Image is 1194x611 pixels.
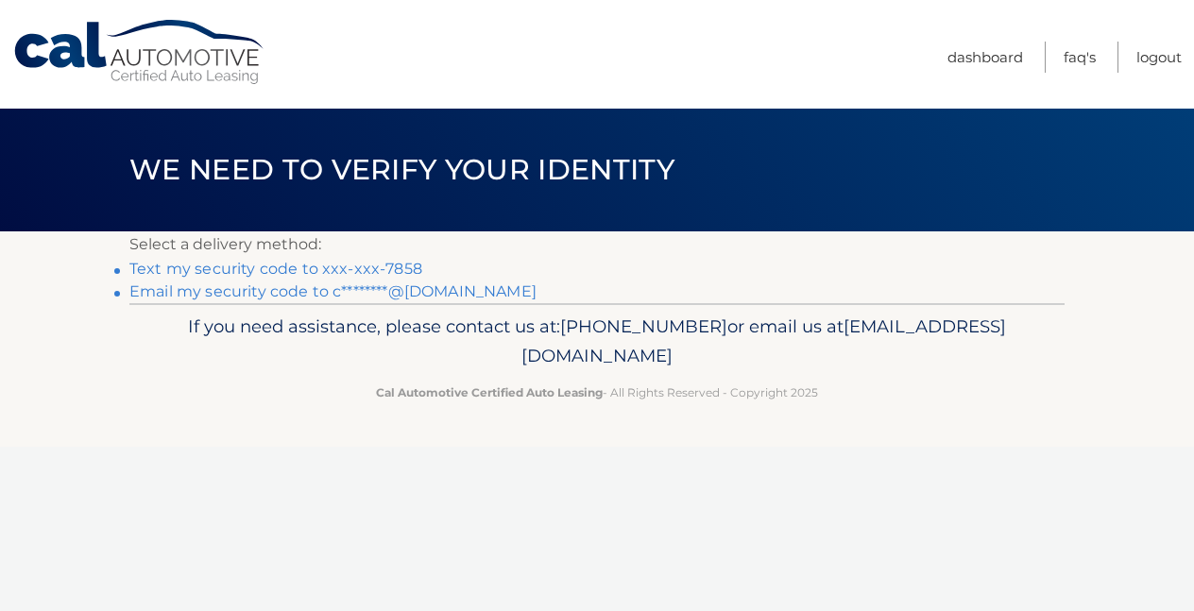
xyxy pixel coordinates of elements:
[1064,42,1096,73] a: FAQ's
[12,19,267,86] a: Cal Automotive
[947,42,1023,73] a: Dashboard
[142,312,1052,372] p: If you need assistance, please contact us at: or email us at
[376,385,603,399] strong: Cal Automotive Certified Auto Leasing
[1136,42,1182,73] a: Logout
[142,382,1052,402] p: - All Rights Reserved - Copyright 2025
[129,231,1065,258] p: Select a delivery method:
[560,315,727,337] span: [PHONE_NUMBER]
[129,260,422,278] a: Text my security code to xxx-xxx-7858
[129,282,537,300] a: Email my security code to c********@[DOMAIN_NAME]
[129,152,674,187] span: We need to verify your identity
